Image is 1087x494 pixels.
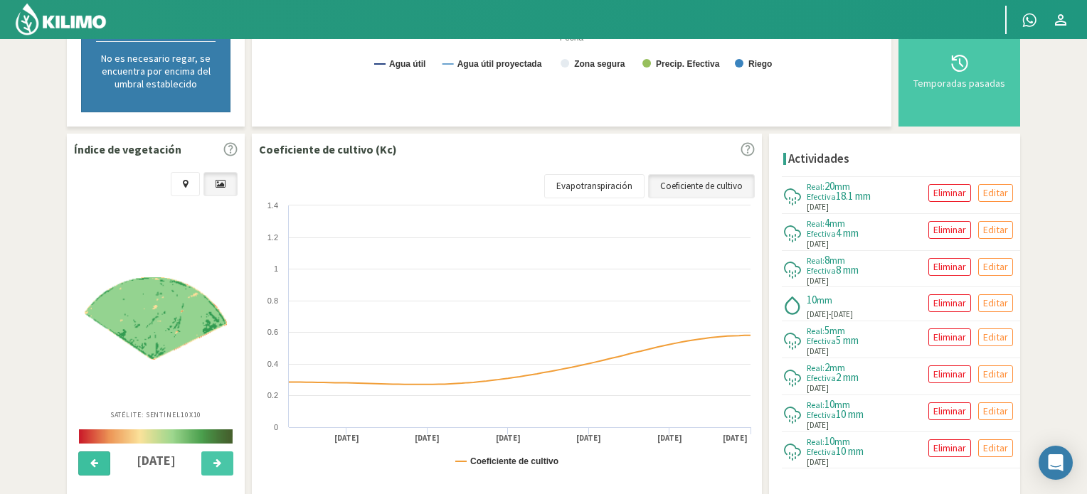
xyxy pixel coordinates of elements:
[983,366,1008,382] p: Editar
[807,419,829,431] span: [DATE]
[1039,446,1073,480] div: Open Intercom Messenger
[14,2,107,36] img: Kilimo
[807,335,836,346] span: Efectiva
[829,361,845,374] span: mm
[267,360,278,368] text: 0.4
[96,52,216,90] p: No es necesario regar, se encuentra por encima del umbral establecido
[267,233,278,242] text: 1.2
[723,433,748,444] text: [DATE]
[457,59,542,69] text: Agua útil proyectada
[836,333,859,347] span: 5 mm
[933,259,966,275] p: Eliminar
[648,174,755,198] a: Coeficiente de cultivo
[656,59,720,69] text: Precip. Efectiva
[470,456,558,466] text: Coeficiente de cultivo
[824,360,829,374] span: 2
[928,184,971,202] button: Eliminar
[933,329,966,345] p: Eliminar
[267,296,278,305] text: 0.8
[807,382,829,394] span: [DATE]
[496,433,521,444] text: [DATE]
[807,191,836,202] span: Efectiva
[817,294,832,306] span: mm
[983,440,1008,456] p: Editar
[576,433,601,444] text: [DATE]
[831,309,853,319] span: [DATE]
[267,201,278,210] text: 1.4
[928,221,971,239] button: Eliminar
[836,263,859,276] span: 8 mm
[978,294,1013,312] button: Editar
[983,295,1008,311] p: Editar
[807,345,829,358] span: [DATE]
[928,294,971,312] button: Eliminar
[836,226,859,240] span: 4 mm
[274,264,278,273] text: 1
[807,326,824,336] span: Real:
[574,59,625,69] text: Zona segura
[415,433,440,444] text: [DATE]
[978,439,1013,457] button: Editar
[978,258,1013,276] button: Editar
[181,410,202,419] span: 10X10
[824,397,834,411] span: 10
[983,329,1008,345] p: Editar
[807,255,824,266] span: Real:
[748,59,772,69] text: Riego
[807,436,824,447] span: Real:
[807,238,829,250] span: [DATE]
[807,218,824,229] span: Real:
[824,216,829,230] span: 4
[267,391,278,399] text: 0.2
[910,78,1009,88] div: Temporadas pasadas
[807,293,817,306] span: 10
[928,258,971,276] button: Eliminar
[110,409,202,420] p: Satélite: Sentinel
[788,152,849,166] h4: Actividades
[983,222,1008,238] p: Editar
[933,403,966,419] p: Eliminar
[334,433,359,444] text: [DATE]
[259,141,397,158] p: Coeficiente de cultivo (Kc)
[834,180,850,193] span: mm
[79,429,233,444] img: scale
[274,423,278,431] text: 0
[978,402,1013,420] button: Editar
[829,254,845,267] span: mm
[807,181,824,192] span: Real:
[933,185,966,201] p: Eliminar
[983,403,1008,419] p: Editar
[928,402,971,420] button: Eliminar
[807,372,836,383] span: Efectiva
[119,453,193,468] h4: [DATE]
[657,433,682,444] text: [DATE]
[829,309,831,319] span: -
[978,221,1013,239] button: Editar
[933,366,966,382] p: Eliminar
[807,363,824,373] span: Real:
[824,253,829,267] span: 8
[978,328,1013,346] button: Editar
[928,439,971,457] button: Eliminar
[807,446,836,457] span: Efectiva
[834,398,850,411] span: mm
[933,295,966,311] p: Eliminar
[807,308,829,321] span: [DATE]
[807,456,829,468] span: [DATE]
[928,328,971,346] button: Eliminar
[544,174,645,198] a: Evapotranspiración
[807,275,829,287] span: [DATE]
[74,141,181,158] p: Índice de vegetación
[560,33,584,43] text: Fecha
[807,228,836,239] span: Efectiva
[983,259,1008,275] p: Editar
[807,409,836,420] span: Efectiva
[928,365,971,383] button: Eliminar
[836,444,864,458] span: 10 mm
[85,277,227,360] img: 410d5c83-ec35-4b91-a780-bdfea6b2ed76_-_sentinel_-_2025-08-23.png
[829,324,845,337] span: mm
[824,179,834,193] span: 20
[807,201,829,213] span: [DATE]
[978,365,1013,383] button: Editar
[389,59,425,69] text: Agua útil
